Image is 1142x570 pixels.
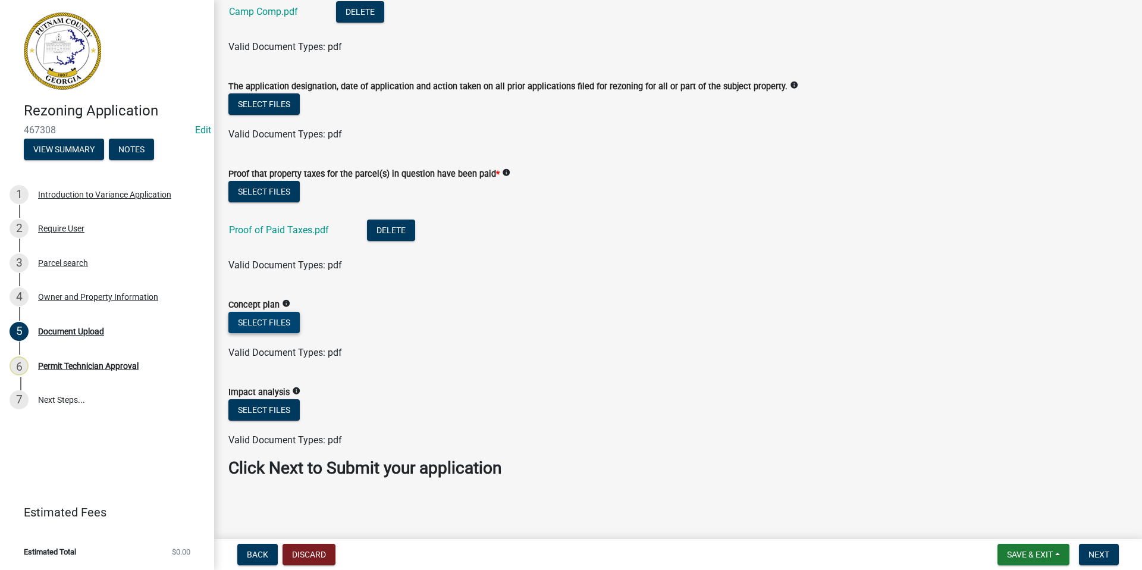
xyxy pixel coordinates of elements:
[24,145,104,155] wm-modal-confirm: Summary
[10,356,29,375] div: 6
[24,139,104,160] button: View Summary
[283,544,335,565] button: Discard
[1079,544,1119,565] button: Next
[997,544,1069,565] button: Save & Exit
[172,548,190,556] span: $0.00
[228,93,300,115] button: Select files
[1007,550,1053,559] span: Save & Exit
[228,434,342,446] span: Valid Document Types: pdf
[38,362,139,370] div: Permit Technician Approval
[228,41,342,52] span: Valid Document Types: pdf
[38,327,104,336] div: Document Upload
[292,387,300,395] i: info
[247,550,268,559] span: Back
[10,322,29,341] div: 5
[195,124,211,136] wm-modal-confirm: Edit Application Number
[228,458,501,478] strong: Click Next to Submit your application
[10,287,29,306] div: 4
[228,347,342,358] span: Valid Document Types: pdf
[228,129,342,140] span: Valid Document Types: pdf
[24,12,101,90] img: Putnam County, Georgia
[38,190,171,199] div: Introduction to Variance Application
[10,390,29,409] div: 7
[1088,550,1109,559] span: Next
[228,170,500,178] label: Proof that property taxes for the parcel(s) in question have been paid
[109,145,154,155] wm-modal-confirm: Notes
[336,1,384,23] button: Delete
[109,139,154,160] button: Notes
[10,219,29,238] div: 2
[367,220,415,241] button: Delete
[24,548,76,556] span: Estimated Total
[38,224,84,233] div: Require User
[24,102,205,120] h4: Rezoning Application
[228,301,280,309] label: Concept plan
[228,389,290,397] label: Impact analysis
[24,124,190,136] span: 467308
[790,81,798,89] i: info
[229,6,298,17] a: Camp Comp.pdf
[229,224,329,236] a: Proof of Paid Taxes.pdf
[336,7,384,18] wm-modal-confirm: Delete Document
[228,399,300,421] button: Select files
[38,259,88,267] div: Parcel search
[228,312,300,333] button: Select files
[10,185,29,204] div: 1
[10,500,195,524] a: Estimated Fees
[228,181,300,202] button: Select files
[282,299,290,308] i: info
[228,259,342,271] span: Valid Document Types: pdf
[228,83,788,91] label: The application designation, date of application and action taken on all prior applications filed...
[10,253,29,273] div: 3
[195,124,211,136] a: Edit
[237,544,278,565] button: Back
[367,226,415,237] wm-modal-confirm: Delete Document
[502,168,510,177] i: info
[38,293,158,301] div: Owner and Property Information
